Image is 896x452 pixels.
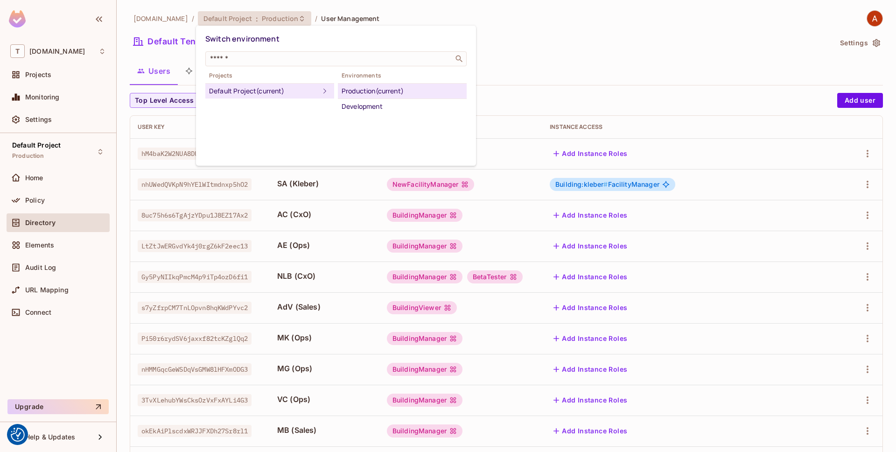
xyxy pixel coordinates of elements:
span: Environments [338,72,467,79]
button: Consent Preferences [11,428,25,442]
span: Projects [205,72,334,79]
img: Revisit consent button [11,428,25,442]
div: Development [342,101,463,112]
span: Switch environment [205,34,280,44]
div: Default Project (current) [209,85,319,97]
div: Production (current) [342,85,463,97]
